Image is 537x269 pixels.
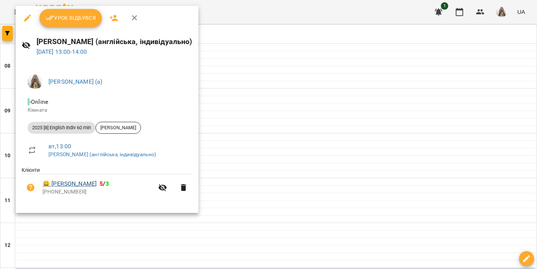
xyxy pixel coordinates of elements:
span: 2025 [8] English Indiv 60 min [28,124,95,131]
span: - Online [28,98,50,105]
p: [PHONE_NUMBER] [43,188,154,196]
img: 04cca2b57136c6815cc71ec5f503c4d4.jpeg [28,74,43,89]
h6: [PERSON_NAME] (англійська, індивідуально) [37,36,192,47]
p: Кімната [28,106,186,114]
button: Урок відбувся [40,9,102,27]
span: 5 [100,180,103,187]
span: 3 [106,180,109,187]
a: [PERSON_NAME] (англійська, індивідуально) [48,151,156,157]
span: [PERSON_NAME] [96,124,141,131]
ul: Клієнти [22,166,192,204]
span: Урок відбувся [45,13,96,22]
a: вт , 13:00 [48,143,71,150]
div: [PERSON_NAME] [95,122,141,134]
a: 😀 [PERSON_NAME] [43,179,97,188]
a: [DATE] 13:00-14:00 [37,48,87,55]
a: [PERSON_NAME] (а) [48,78,103,85]
button: Візит ще не сплачено. Додати оплату? [22,179,40,197]
b: / [100,180,109,187]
